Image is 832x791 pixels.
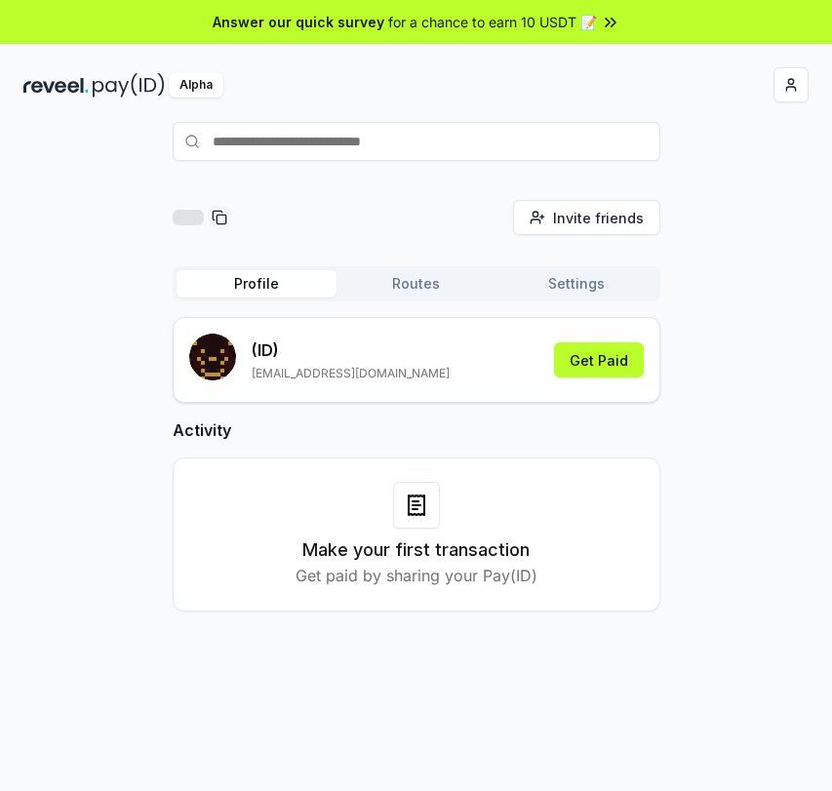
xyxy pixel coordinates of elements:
div: Alpha [169,73,223,98]
button: Get Paid [554,342,644,377]
p: [EMAIL_ADDRESS][DOMAIN_NAME] [252,366,450,381]
img: reveel_dark [23,73,89,98]
img: pay_id [93,73,165,98]
p: Get paid by sharing your Pay(ID) [296,564,537,587]
button: Settings [496,270,656,297]
h2: Activity [173,418,660,442]
span: Answer our quick survey [213,12,384,32]
span: for a chance to earn 10 USDT 📝 [388,12,597,32]
h3: Make your first transaction [302,536,530,564]
p: (ID) [252,338,450,362]
button: Profile [177,270,337,297]
button: Routes [337,270,496,297]
button: Invite friends [513,200,660,235]
span: Invite friends [553,208,644,228]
